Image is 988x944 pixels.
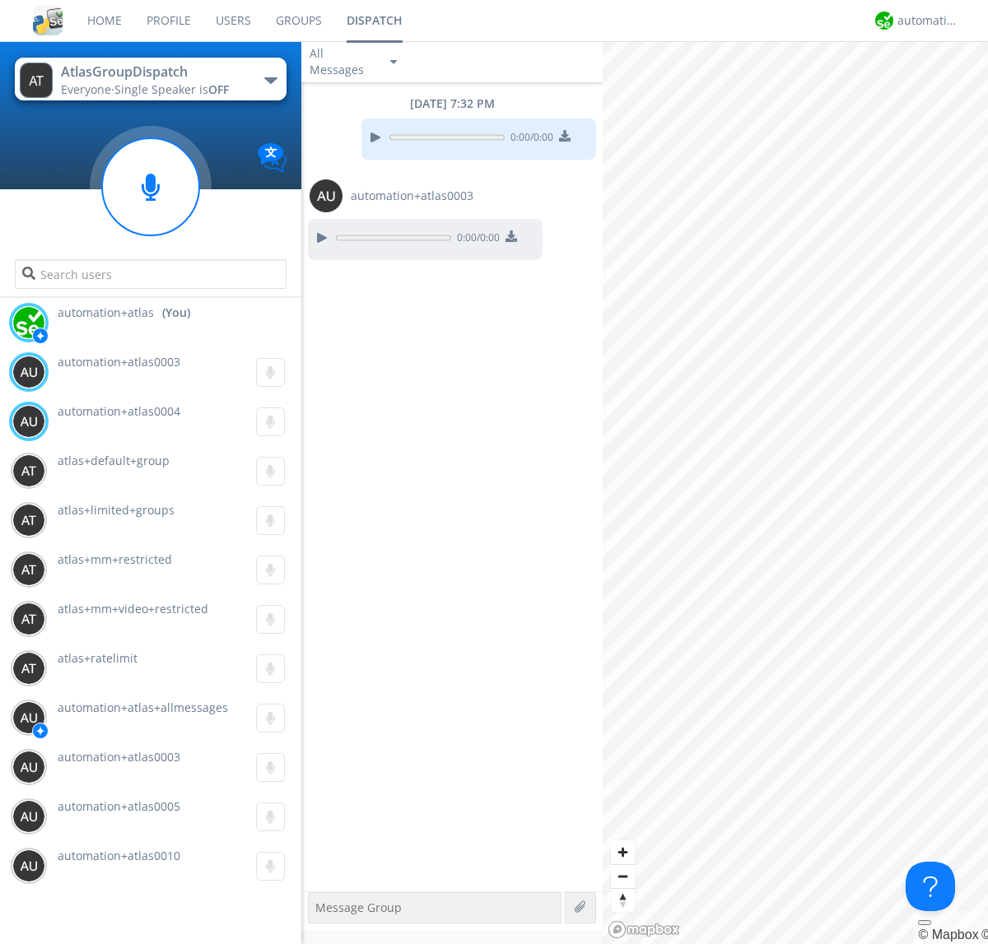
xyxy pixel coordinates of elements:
[58,453,170,468] span: atlas+default+group
[15,259,286,289] input: Search users
[505,130,553,148] span: 0:00 / 0:00
[208,81,229,97] span: OFF
[58,403,180,419] span: automation+atlas0004
[611,865,635,888] span: Zoom out
[58,798,180,814] span: automation+atlas0005
[12,602,45,635] img: 373638.png
[301,95,603,112] div: [DATE] 7:32 PM
[918,928,978,942] a: Mapbox
[20,63,53,98] img: 373638.png
[559,130,571,142] img: download media button
[258,143,287,172] img: Translation enabled
[12,356,45,388] img: 373638.png
[162,305,190,321] div: (You)
[61,81,246,98] div: Everyone ·
[12,553,45,586] img: 373638.png
[58,502,175,518] span: atlas+limited+groups
[12,504,45,537] img: 373638.png
[897,12,959,29] div: automation+atlas
[58,848,180,863] span: automation+atlas0010
[611,840,635,864] button: Zoom in
[611,864,635,888] button: Zoom out
[12,849,45,882] img: 373638.png
[875,12,893,30] img: d2d01cd9b4174d08988066c6d424eccd
[12,751,45,784] img: 373638.png
[58,650,137,666] span: atlas+ratelimit
[611,889,635,912] span: Reset bearing to north
[33,6,63,35] img: cddb5a64eb264b2086981ab96f4c1ba7
[12,454,45,487] img: 373638.png
[12,701,45,734] img: 373638.png
[390,60,397,64] img: caret-down-sm.svg
[12,405,45,438] img: 373638.png
[114,81,229,97] span: Single Speaker is
[12,652,45,685] img: 373638.png
[906,862,955,911] iframe: Toggle Customer Support
[58,305,154,321] span: automation+atlas
[310,179,343,212] img: 373638.png
[58,601,208,616] span: atlas+mm+video+restricted
[351,188,473,204] span: automation+atlas0003
[506,230,517,242] img: download media button
[608,920,680,939] a: Mapbox logo
[61,63,246,81] div: AtlasGroupDispatch
[58,354,180,370] span: automation+atlas0003
[58,700,228,715] span: automation+atlas+allmessages
[12,800,45,833] img: 373638.png
[58,551,172,567] span: atlas+mm+restricted
[918,920,931,925] button: Toggle attribution
[58,749,180,765] span: automation+atlas0003
[15,58,286,100] button: AtlasGroupDispatchEveryone·Single Speaker isOFF
[611,888,635,912] button: Reset bearing to north
[310,45,375,78] div: All Messages
[12,306,45,339] img: d2d01cd9b4174d08988066c6d424eccd
[451,230,500,249] span: 0:00 / 0:00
